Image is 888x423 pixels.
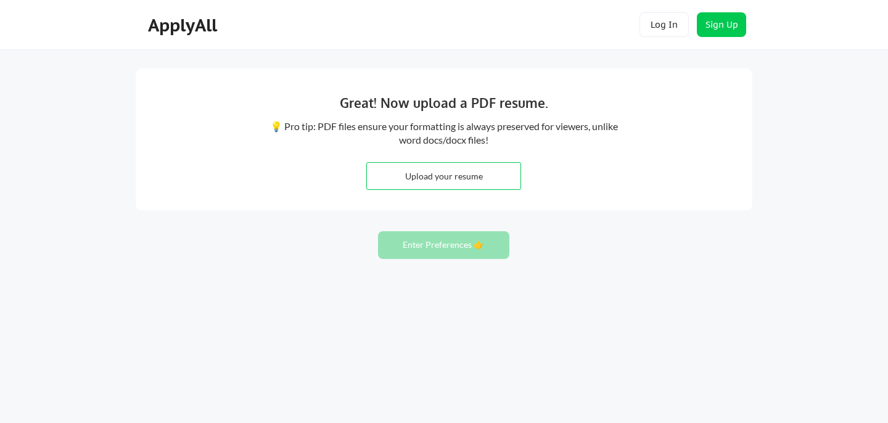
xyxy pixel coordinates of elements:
button: Log In [639,12,689,37]
div: ApplyAll [148,15,221,36]
div: 💡 Pro tip: PDF files ensure your formatting is always preserved for viewers, unlike word docs/doc... [268,120,619,147]
button: Sign Up [697,12,746,37]
button: Enter Preferences 👉 [378,231,509,259]
div: Great! Now upload a PDF resume. [256,93,631,113]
